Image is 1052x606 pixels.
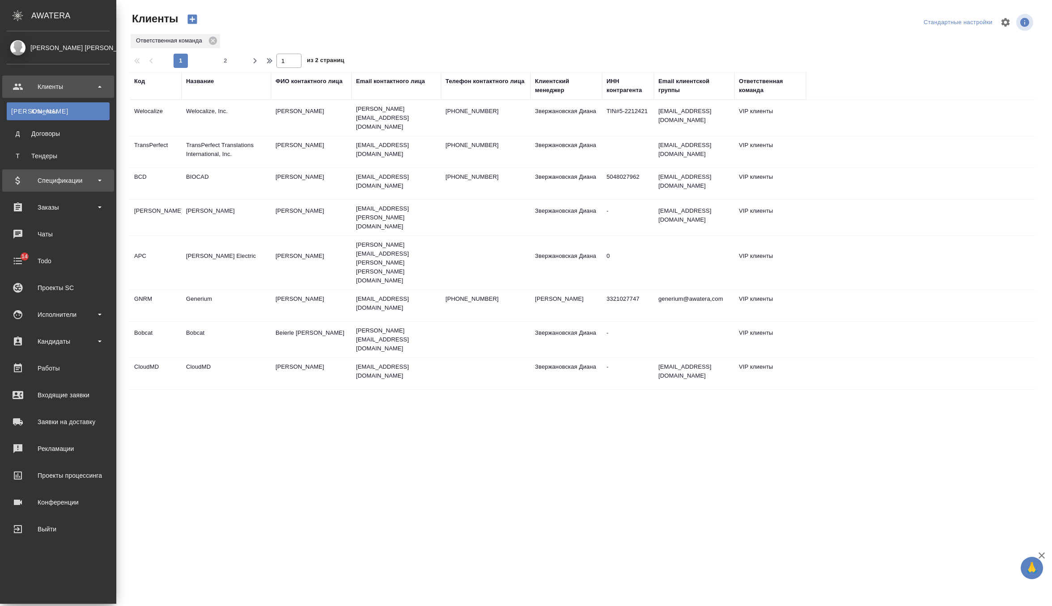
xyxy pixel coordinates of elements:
[7,362,110,375] div: Работы
[356,77,425,86] div: Email контактного лица
[7,80,110,93] div: Клиенты
[218,56,233,65] span: 2
[131,34,220,48] div: Ответственная команда
[7,415,110,429] div: Заявки на доставку
[734,324,806,355] td: VIP клиенты
[445,141,526,150] p: [PHONE_NUMBER]
[2,464,114,487] a: Проекты процессинга
[307,55,344,68] span: из 2 страниц
[130,136,182,168] td: TransPerfect
[7,102,110,120] a: [PERSON_NAME]Клиенты
[130,168,182,199] td: BCD
[654,202,734,233] td: [EMAIL_ADDRESS][DOMAIN_NAME]
[271,168,352,199] td: [PERSON_NAME]
[734,168,806,199] td: VIP клиенты
[182,136,271,168] td: TransPerfect Translations International, Inc.
[7,308,110,321] div: Исполнители
[271,136,352,168] td: [PERSON_NAME]
[2,491,114,513] a: Конференции
[16,252,33,261] span: 14
[271,358,352,389] td: [PERSON_NAME]
[7,335,110,348] div: Кандидаты
[734,102,806,134] td: VIP клиенты
[445,107,526,116] p: [PHONE_NUMBER]
[7,125,110,143] a: ДДоговоры
[356,295,437,312] p: [EMAIL_ADDRESS][DOMAIN_NAME]
[445,77,525,86] div: Телефон контактного лица
[134,77,145,86] div: Код
[530,290,602,321] td: [PERSON_NAME]
[356,204,437,231] p: [EMAIL_ADDRESS][PERSON_NAME][DOMAIN_NAME]
[7,227,110,241] div: Чаты
[2,411,114,433] a: Заявки на доставку
[739,77,802,95] div: Ответственная команда
[921,16,995,29] div: split button
[2,384,114,406] a: Входящие заявки
[602,290,654,321] td: 3321027747
[734,358,806,389] td: VIP клиенты
[11,129,105,138] div: Договоры
[658,77,730,95] div: Email клиентской группы
[130,247,182,278] td: APC
[530,324,602,355] td: Звержановская Диана
[445,295,526,303] p: [PHONE_NUMBER]
[530,102,602,134] td: Звержановская Диана
[186,77,214,86] div: Название
[530,392,602,423] td: [PERSON_NAME]
[602,202,654,233] td: -
[734,290,806,321] td: VIP клиенты
[607,77,649,95] div: ИНН контрагента
[356,362,437,380] p: [EMAIL_ADDRESS][DOMAIN_NAME]
[7,522,110,536] div: Выйти
[130,202,182,233] td: [PERSON_NAME]
[654,168,734,199] td: [EMAIL_ADDRESS][DOMAIN_NAME]
[7,496,110,509] div: Конференции
[734,136,806,168] td: VIP клиенты
[445,173,526,181] p: [PHONE_NUMBER]
[271,324,352,355] td: Beierle [PERSON_NAME]
[654,136,734,168] td: [EMAIL_ADDRESS][DOMAIN_NAME]
[7,388,110,402] div: Входящие заявки
[7,469,110,482] div: Проекты процессинга
[356,173,437,190] p: [EMAIL_ADDRESS][DOMAIN_NAME]
[356,105,437,131] p: [PERSON_NAME][EMAIL_ADDRESS][DOMAIN_NAME]
[182,324,271,355] td: Bobcat
[182,290,271,321] td: Generium
[130,102,182,134] td: Welocalize
[2,223,114,245] a: Чаты
[2,250,114,272] a: 14Todo
[182,247,271,278] td: [PERSON_NAME] Electric
[654,392,734,423] td: [EMAIL_ADDRESS][DOMAIN_NAME]
[530,202,602,233] td: Звержановская Диана
[271,247,352,278] td: [PERSON_NAME]
[7,147,110,165] a: ТТендеры
[602,358,654,389] td: -
[7,43,110,53] div: [PERSON_NAME] [PERSON_NAME]
[1024,559,1039,577] span: 🙏
[734,392,806,423] td: VIP клиенты
[530,168,602,199] td: Звержановская Диана
[11,107,105,116] div: Клиенты
[2,357,114,379] a: Работы
[7,254,110,268] div: Todo
[182,358,271,389] td: CloudMD
[271,102,352,134] td: [PERSON_NAME]
[356,326,437,353] p: [PERSON_NAME][EMAIL_ADDRESS][DOMAIN_NAME]
[130,324,182,355] td: Bobcat
[276,77,343,86] div: ФИО контактного лица
[271,202,352,233] td: [PERSON_NAME]
[136,36,205,45] p: Ответственная команда
[182,12,203,27] button: Создать
[271,392,352,423] td: [PERSON_NAME]
[602,392,654,423] td: 7743855873
[654,290,734,321] td: generium@awatera,com
[7,442,110,455] div: Рекламации
[7,281,110,295] div: Проекты SC
[7,201,110,214] div: Заказы
[602,102,654,134] td: TIN#5-2212421
[530,358,602,389] td: Звержановская Диана
[2,518,114,540] a: Выйти
[1021,557,1043,579] button: 🙏
[2,277,114,299] a: Проекты SC
[130,12,178,26] span: Клиенты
